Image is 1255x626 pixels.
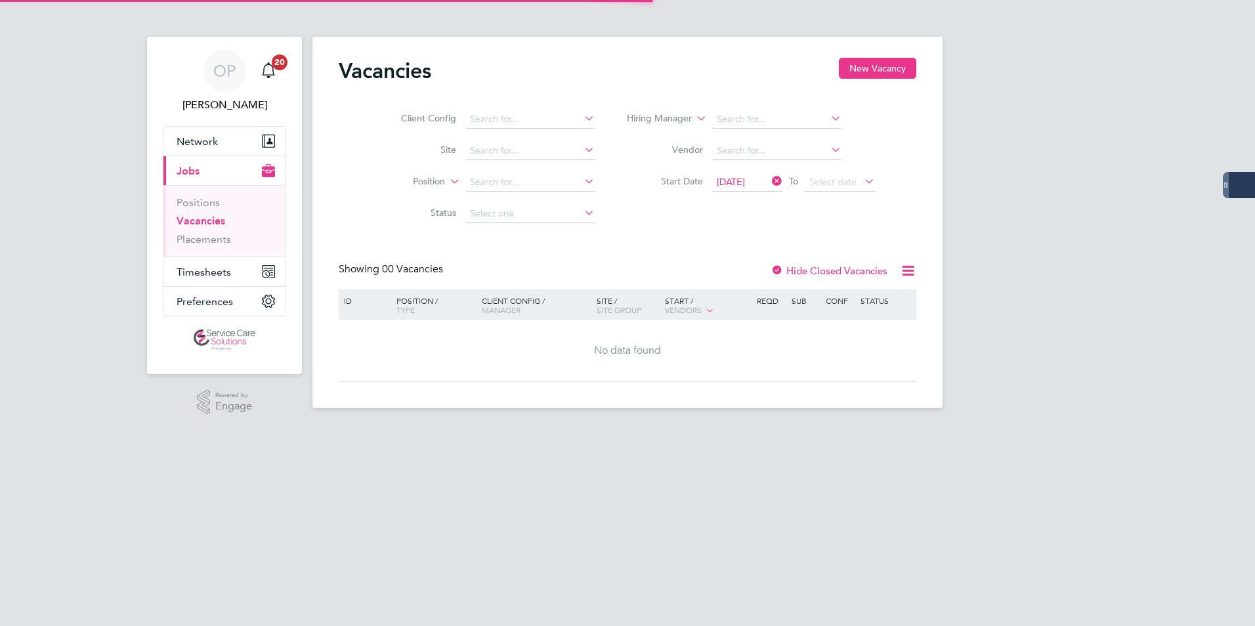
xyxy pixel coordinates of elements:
[465,110,595,129] input: Search for...
[627,175,703,187] label: Start Date
[163,50,286,113] a: OP[PERSON_NAME]
[163,97,286,113] span: Oliver Parkinson
[177,295,233,308] span: Preferences
[272,54,287,70] span: 20
[213,62,236,79] span: OP
[215,401,252,412] span: Engage
[717,176,745,188] span: [DATE]
[785,173,802,190] span: To
[627,144,703,156] label: Vendor
[396,304,415,315] span: Type
[712,142,841,160] input: Search for...
[339,262,446,276] div: Showing
[382,262,443,276] span: 00 Vacancies
[341,344,914,358] div: No data found
[341,289,387,312] div: ID
[809,176,857,188] span: Select date
[616,112,692,125] label: Hiring Manager
[771,264,887,277] label: Hide Closed Vacancies
[197,390,253,415] a: Powered byEngage
[857,289,914,312] div: Status
[839,58,916,79] button: New Vacancy
[163,156,286,185] button: Jobs
[163,185,286,257] div: Jobs
[163,329,286,350] a: Go to home page
[163,287,286,316] button: Preferences
[712,110,841,129] input: Search for...
[177,215,225,227] a: Vacancies
[465,142,595,160] input: Search for...
[177,266,231,278] span: Timesheets
[381,112,456,124] label: Client Config
[163,127,286,156] button: Network
[177,135,218,148] span: Network
[593,289,662,321] div: Site /
[665,304,702,315] span: Vendors
[370,175,445,188] label: Position
[177,196,220,209] a: Positions
[482,304,521,315] span: Manager
[465,205,595,223] input: Select one
[339,58,431,84] h2: Vacancies
[479,289,593,321] div: Client Config /
[255,50,282,92] a: 20
[177,233,231,245] a: Placements
[788,289,822,312] div: Sub
[194,329,255,350] img: servicecare-logo-retina.png
[163,257,286,286] button: Timesheets
[177,165,200,177] span: Jobs
[387,289,479,321] div: Position /
[381,207,456,219] label: Status
[822,289,857,312] div: Conf
[754,289,788,312] div: Reqd
[597,304,641,315] span: Site Group
[381,144,456,156] label: Site
[215,390,252,401] span: Powered by
[662,289,754,322] div: Start /
[147,37,302,374] nav: Main navigation
[465,173,595,192] input: Search for...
